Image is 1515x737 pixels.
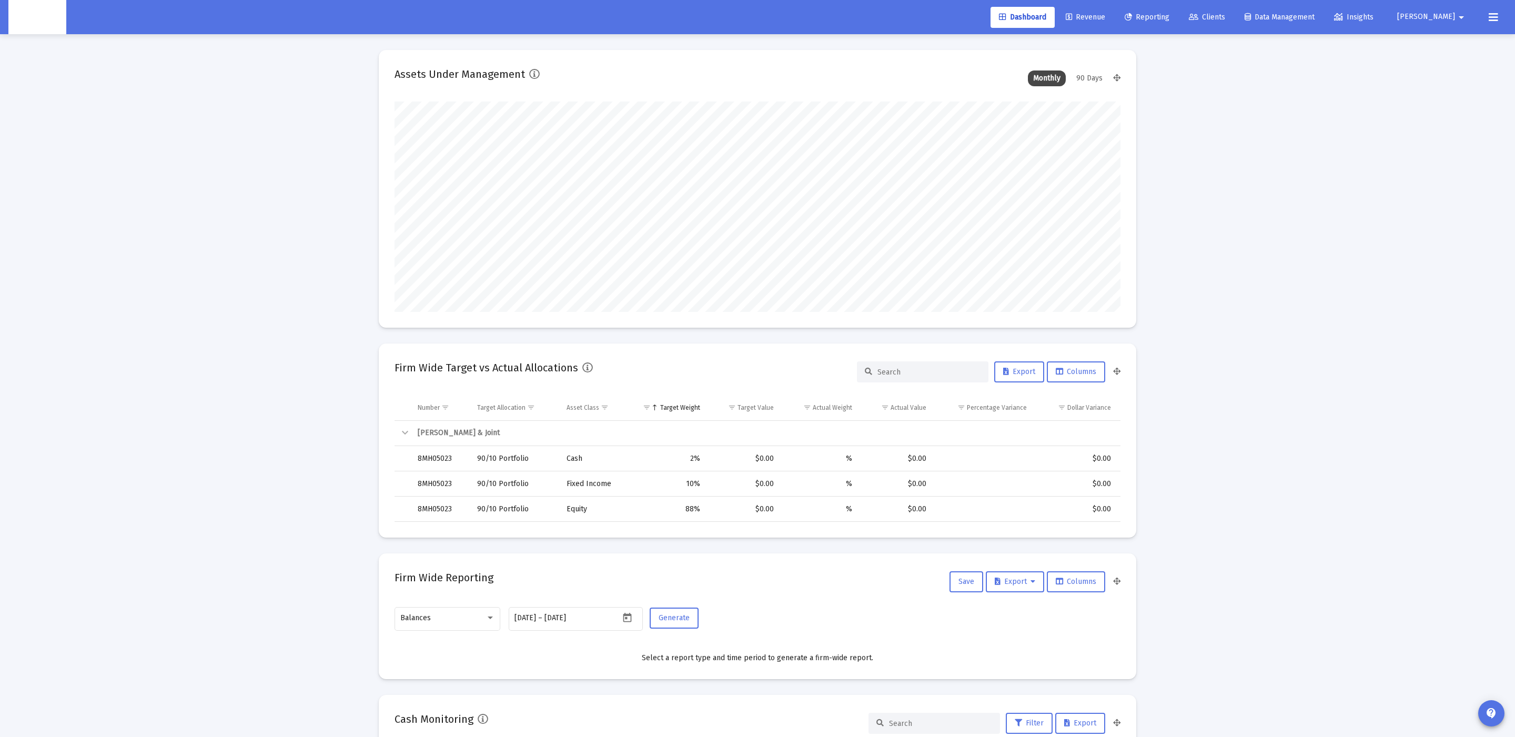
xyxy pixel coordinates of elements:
span: Show filter options for column 'Percentage Variance' [957,403,965,411]
mat-icon: contact_support [1485,707,1498,720]
div: $0.00 [867,504,926,514]
button: Columns [1047,571,1105,592]
div: $0.00 [715,479,774,489]
div: $0.00 [1042,453,1111,464]
td: Column Actual Weight [781,395,860,420]
span: Generate [659,613,690,622]
span: – [538,614,542,622]
div: $0.00 [1042,479,1111,489]
button: Generate [650,608,699,629]
h2: Firm Wide Target vs Actual Allocations [395,359,578,376]
span: Export [1064,719,1096,728]
div: $0.00 [1042,504,1111,514]
div: Data grid [395,395,1120,522]
td: Fixed Income [559,471,629,497]
span: Show filter options for column 'Dollar Variance' [1058,403,1066,411]
span: Revenue [1066,13,1105,22]
td: 90/10 Portfolio [470,471,559,497]
div: Actual Value [891,403,926,412]
td: Column Actual Value [860,395,934,420]
span: Balances [400,613,431,622]
button: Filter [1006,713,1053,734]
td: Column Percentage Variance [934,395,1035,420]
button: Export [1055,713,1105,734]
span: Show filter options for column 'Actual Weight' [803,403,811,411]
span: Reporting [1125,13,1169,22]
span: Show filter options for column 'Target Allocation' [527,403,535,411]
div: Number [418,403,440,412]
td: 90/10 Portfolio [470,446,559,471]
div: Select a report type and time period to generate a firm-wide report. [395,653,1120,663]
span: Insights [1334,13,1373,22]
td: 8MH05023 [410,497,470,522]
h2: Firm Wide Reporting [395,569,493,586]
span: Save [958,577,974,586]
td: Equity [559,497,629,522]
div: 2% [636,453,700,464]
div: Actual Weight [813,403,852,412]
td: 8MH05023 [410,471,470,497]
span: [PERSON_NAME] [1397,13,1455,22]
span: Export [995,577,1035,586]
span: Dashboard [999,13,1046,22]
span: Show filter options for column 'Target Value' [728,403,736,411]
span: Data Management [1245,13,1315,22]
span: Show filter options for column 'Number' [441,403,449,411]
span: Export [1003,367,1035,376]
h2: Assets Under Management [395,66,525,83]
td: 90/10 Portfolio [470,497,559,522]
div: Dollar Variance [1067,403,1111,412]
div: Target Allocation [477,403,526,412]
td: Column Target Weight [629,395,707,420]
td: Column Number [410,395,470,420]
button: Columns [1047,361,1105,382]
div: 90 Days [1071,70,1108,86]
span: Columns [1056,367,1096,376]
div: $0.00 [867,453,926,464]
div: 88% [636,504,700,514]
input: Start date [514,614,536,622]
span: Show filter options for column 'Actual Value' [881,403,889,411]
div: Monthly [1028,70,1066,86]
mat-icon: arrow_drop_down [1455,7,1468,28]
a: Data Management [1236,7,1323,28]
span: Show filter options for column 'Asset Class' [601,403,609,411]
td: Column Target Allocation [470,395,559,420]
span: Filter [1015,719,1044,728]
div: Percentage Variance [967,403,1027,412]
input: End date [544,614,595,622]
div: Target Value [738,403,774,412]
a: Clients [1180,7,1234,28]
td: 8MH05023 [410,446,470,471]
input: Search [877,368,981,377]
div: Target Weight [660,403,700,412]
div: % [789,504,853,514]
div: $0.00 [715,453,774,464]
span: Clients [1189,13,1225,22]
button: Open calendar [620,610,635,625]
a: Dashboard [991,7,1055,28]
a: Insights [1326,7,1382,28]
td: Column Asset Class [559,395,629,420]
div: % [789,453,853,464]
td: Column Target Value [708,395,781,420]
td: Column Dollar Variance [1034,395,1120,420]
img: Dashboard [16,7,58,28]
button: [PERSON_NAME] [1385,6,1480,27]
div: $0.00 [867,479,926,489]
h2: Cash Monitoring [395,711,473,728]
div: 10% [636,479,700,489]
span: Show filter options for column 'Target Weight' [643,403,651,411]
div: [PERSON_NAME] & Joint [418,428,1111,438]
button: Export [994,361,1044,382]
button: Export [986,571,1044,592]
a: Revenue [1057,7,1114,28]
input: Search [889,719,992,728]
a: Reporting [1116,7,1178,28]
td: Cash [559,446,629,471]
span: Columns [1056,577,1096,586]
button: Save [950,571,983,592]
td: Collapse [395,421,410,446]
div: % [789,479,853,489]
div: $0.00 [715,504,774,514]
